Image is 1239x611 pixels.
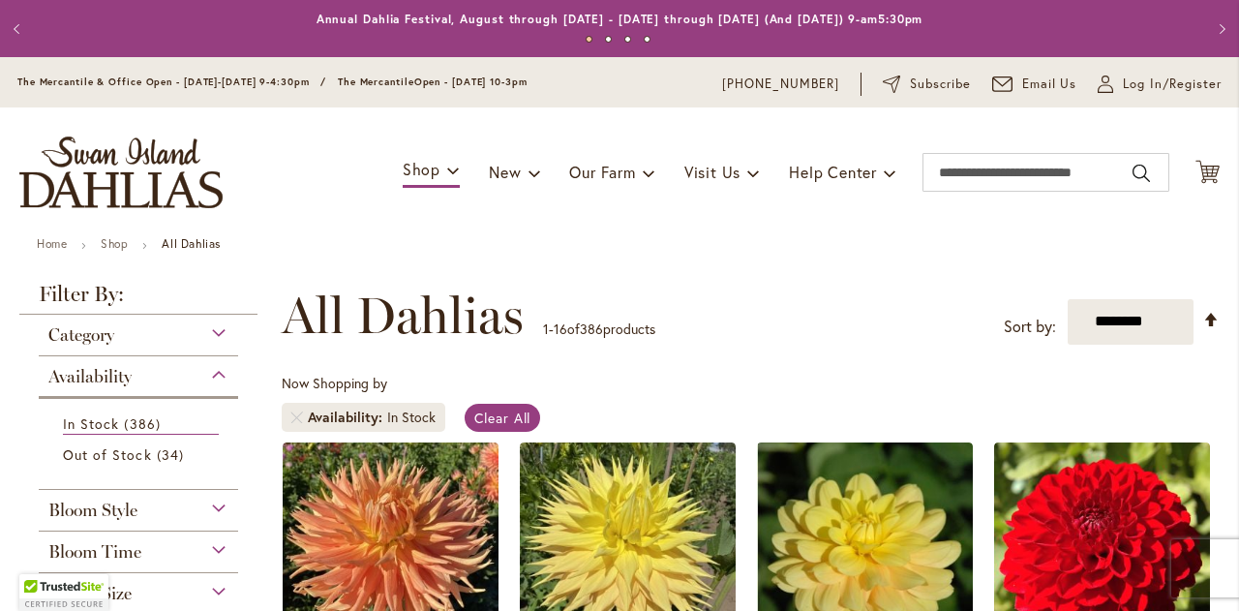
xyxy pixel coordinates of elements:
a: Remove Availability In Stock [291,412,303,423]
span: 1 [543,320,549,338]
a: Out of Stock 34 [63,444,219,465]
span: Log In/Register [1123,75,1222,94]
span: Email Us [1022,75,1077,94]
span: 34 [157,444,189,465]
a: Annual Dahlia Festival, August through [DATE] - [DATE] through [DATE] (And [DATE]) 9-am5:30pm [317,12,923,26]
span: Availability [308,408,387,427]
span: Bloom Style [48,500,137,521]
a: Shop [101,236,128,251]
a: [PHONE_NUMBER] [722,75,839,94]
a: In Stock 386 [63,413,219,435]
a: Email Us [992,75,1077,94]
button: 3 of 4 [624,36,631,43]
iframe: Launch Accessibility Center [15,542,69,596]
strong: Filter By: [19,284,257,315]
button: 2 of 4 [605,36,612,43]
div: In Stock [387,408,436,427]
label: Sort by: [1004,309,1056,345]
span: In Stock [63,414,119,433]
a: Clear All [465,404,541,432]
span: Help Center [789,162,877,182]
button: Next [1200,10,1239,48]
span: Category [48,324,114,346]
span: All Dahlias [282,287,524,345]
span: Availability [48,366,132,387]
strong: All Dahlias [162,236,221,251]
span: Subscribe [910,75,971,94]
span: Open - [DATE] 10-3pm [414,76,528,88]
span: 16 [554,320,567,338]
a: Subscribe [883,75,971,94]
span: 386 [124,413,165,434]
span: Visit Us [684,162,740,182]
span: Out of Stock [63,445,152,464]
span: Bloom Time [48,541,141,563]
a: Log In/Register [1098,75,1222,94]
a: Home [37,236,67,251]
span: Our Farm [569,162,635,182]
button: 1 of 4 [586,36,592,43]
span: Now Shopping by [282,374,387,392]
a: store logo [19,137,223,208]
span: Shop [403,159,440,179]
p: - of products [543,314,655,345]
span: 386 [580,320,603,338]
span: Clear All [474,409,531,427]
span: New [489,162,521,182]
button: 4 of 4 [644,36,650,43]
span: The Mercantile & Office Open - [DATE]-[DATE] 9-4:30pm / The Mercantile [17,76,414,88]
